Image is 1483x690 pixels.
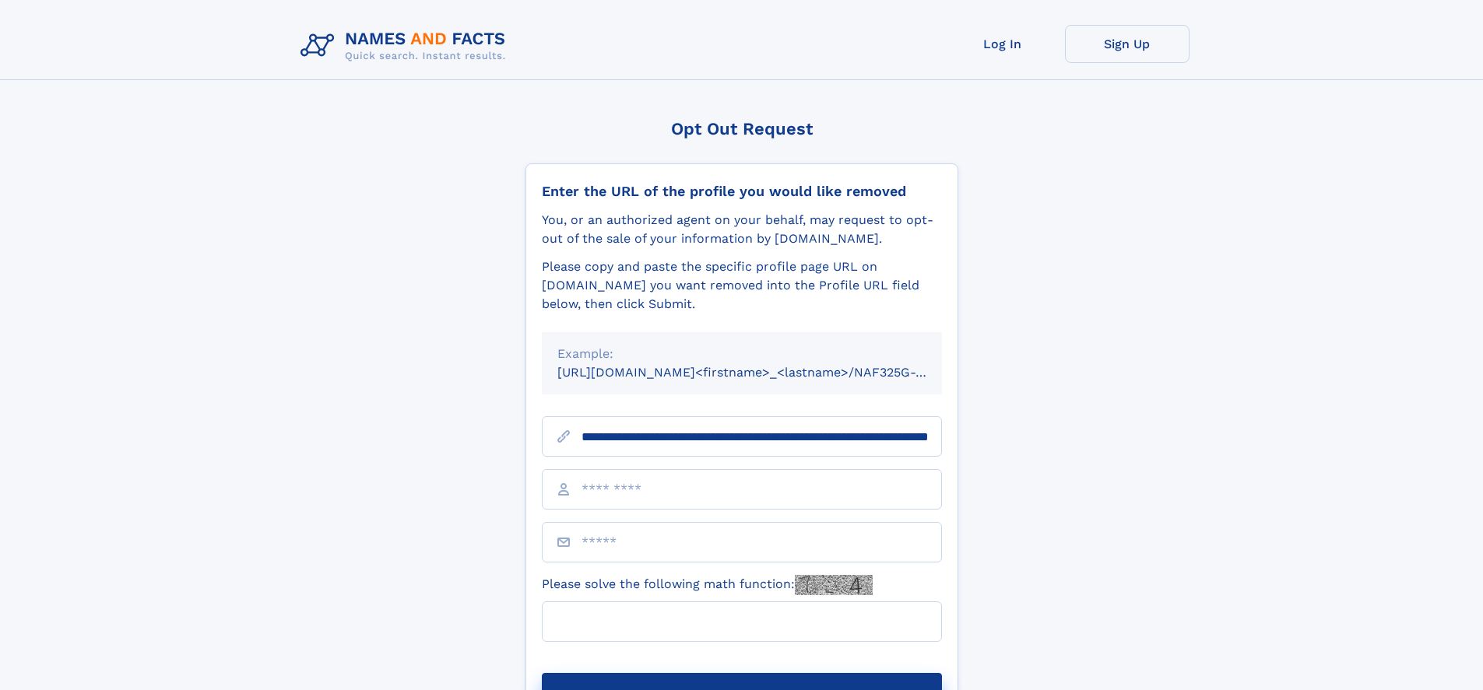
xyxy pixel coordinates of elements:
[525,119,958,138] div: Opt Out Request
[1065,25,1190,63] a: Sign Up
[557,365,972,380] small: [URL][DOMAIN_NAME]<firstname>_<lastname>/NAF325G-xxxxxxxx
[294,25,518,67] img: Logo Names and Facts
[940,25,1065,63] a: Log In
[542,575,873,595] label: Please solve the following math function:
[542,257,942,313] div: Please copy and paste the specific profile page URL on [DOMAIN_NAME] you want removed into the Pr...
[542,183,942,200] div: Enter the URL of the profile you would like removed
[542,211,942,248] div: You, or an authorized agent on your behalf, may request to opt-out of the sale of your informatio...
[557,345,926,363] div: Example:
